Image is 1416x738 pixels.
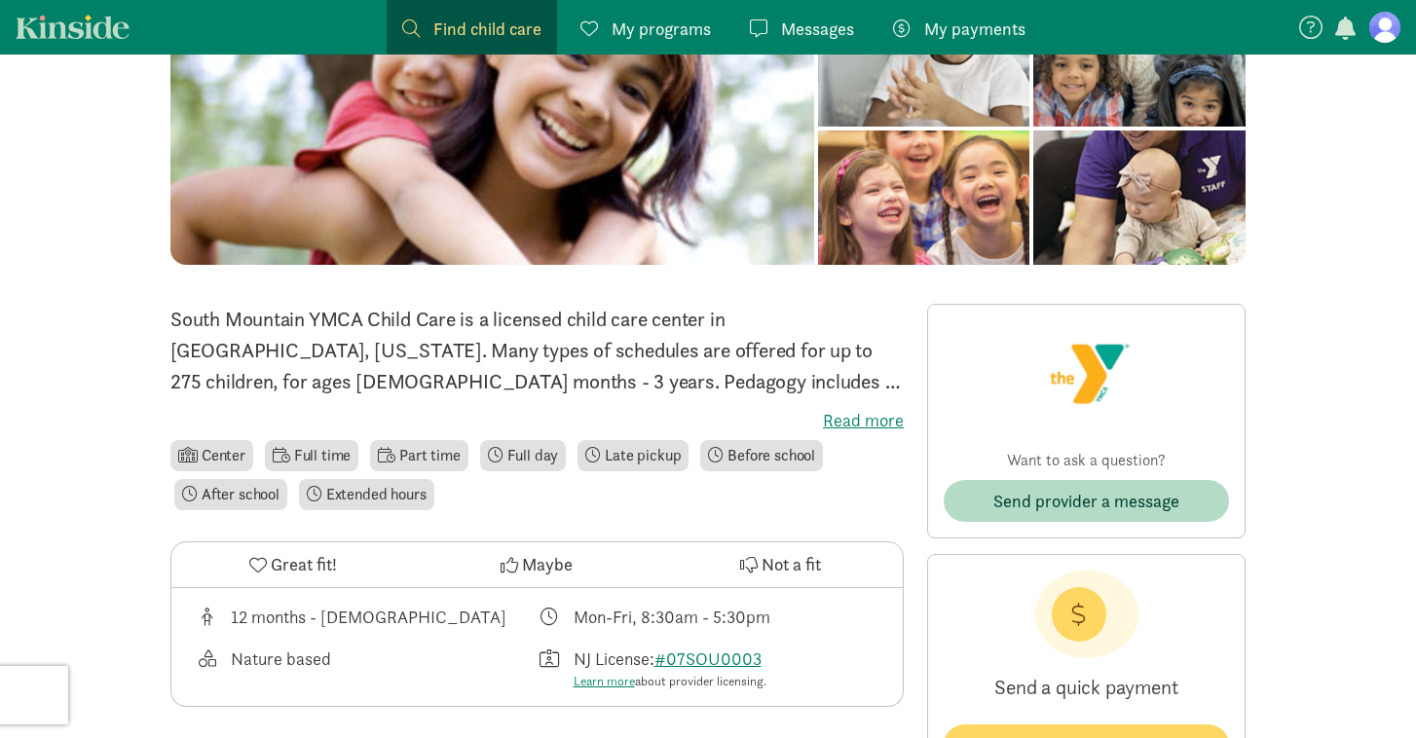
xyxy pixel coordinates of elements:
div: License number [538,646,880,691]
button: Maybe [415,542,658,587]
li: Full time [265,440,358,471]
a: Kinside [16,15,130,39]
li: Extended hours [299,479,434,510]
img: Provider logo [1028,320,1145,425]
div: NJ License: [574,646,769,691]
span: Not a fit [762,551,821,577]
span: Send provider a message [993,488,1179,514]
span: My payments [924,16,1025,42]
button: Great fit! [171,542,415,587]
span: Great fit! [271,551,337,577]
div: Mon-Fri, 8:30am - 5:30pm [574,604,770,630]
p: Want to ask a question? [944,449,1229,472]
button: Not a fit [659,542,903,587]
li: Full day [480,440,567,471]
li: Before school [700,440,823,471]
li: Center [170,440,253,471]
div: Nature based [231,646,331,691]
a: #07SOU0003 [654,647,762,670]
div: This provider's education philosophy [195,646,538,691]
span: My programs [612,16,711,42]
li: After school [174,479,287,510]
a: Learn more [574,673,635,689]
div: Class schedule [538,604,880,630]
span: Maybe [522,551,573,577]
span: Messages [781,16,854,42]
span: Find child care [433,16,541,42]
li: Late pickup [578,440,689,471]
label: Read more [170,409,904,432]
div: 12 months - [DEMOGRAPHIC_DATA] [231,604,506,630]
li: Part time [370,440,467,471]
div: about provider licensing. [574,672,769,691]
button: Send provider a message [944,480,1229,522]
p: Send a quick payment [944,658,1229,717]
div: Age range for children that this provider cares for [195,604,538,630]
p: South Mountain YMCA Child Care is a licensed child care center in [GEOGRAPHIC_DATA], [US_STATE]. ... [170,304,904,397]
